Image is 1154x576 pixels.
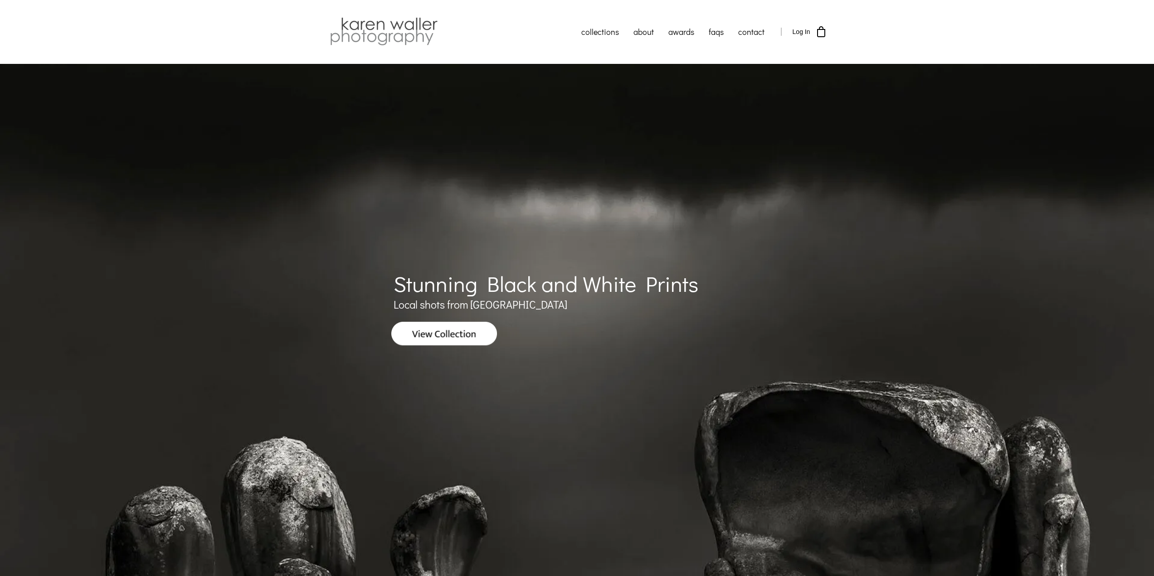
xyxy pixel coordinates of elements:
a: faqs [701,20,731,43]
a: awards [661,20,701,43]
a: contact [731,20,772,43]
span: Local shots from [GEOGRAPHIC_DATA] [394,297,567,311]
img: Karen Waller Photography [328,16,440,48]
img: View Collection [391,322,497,345]
span: Log In [793,28,810,35]
a: collections [574,20,626,43]
span: Stunning Black and White Prints [394,269,698,298]
a: about [626,20,661,43]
